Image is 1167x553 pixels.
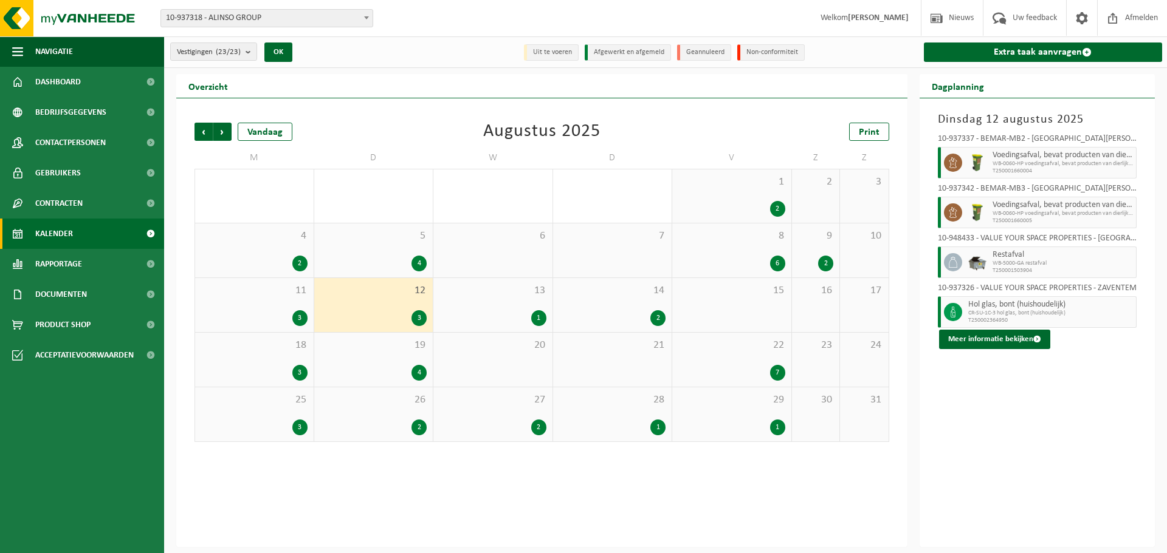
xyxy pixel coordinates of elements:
[938,135,1137,147] div: 10-937337 - BEMAR-MB2 - [GEOGRAPHIC_DATA][PERSON_NAME]
[993,250,1134,260] span: Restafval
[818,256,833,271] div: 2
[35,158,81,188] span: Gebruikers
[559,284,666,297] span: 14
[798,175,834,189] span: 2
[846,229,882,243] span: 10
[201,284,308,297] span: 11
[770,419,785,435] div: 1
[531,419,546,435] div: 2
[846,175,882,189] span: 3
[678,229,785,243] span: 8
[170,42,257,61] button: Vestigingen(23/23)
[201,393,308,407] span: 25
[924,42,1163,62] a: Extra taak aanvragen
[993,260,1134,267] span: WB-5000-GA restafval
[216,48,241,56] count: (23/23)
[993,160,1134,168] span: WB-0060-HP voedingsafval, bevat producten van dierlijke oors
[968,317,1134,324] span: T250002364950
[559,393,666,407] span: 28
[201,229,308,243] span: 4
[483,123,601,141] div: Augustus 2025
[968,154,986,172] img: WB-0060-HPE-GN-50
[993,210,1134,217] span: WB-0060-HP voedingsafval, bevat producten van dierlijke oors
[993,151,1134,160] span: Voedingsafval, bevat producten van dierlijke oorsprong, onverpakt, categorie 3
[938,234,1137,246] div: 10-948433 - VALUE YOUR SPACE PROPERTIES - [GEOGRAPHIC_DATA]
[678,284,785,297] span: 15
[320,393,427,407] span: 26
[439,284,546,297] span: 13
[737,44,805,61] li: Non-conformiteit
[320,339,427,352] span: 19
[292,419,308,435] div: 3
[849,123,889,141] a: Print
[650,419,666,435] div: 1
[238,123,292,141] div: Vandaag
[968,203,986,222] img: WB-0060-HPE-GN-50
[320,284,427,297] span: 12
[585,44,671,61] li: Afgewerkt en afgemeld
[35,127,106,158] span: Contactpersonen
[846,339,882,352] span: 24
[968,310,1134,317] span: CR-SU-1C-3 hol glas, bont (huishoudelijk)
[194,123,213,141] span: Vorige
[439,229,546,243] span: 6
[798,284,834,297] span: 16
[433,147,553,169] td: W
[194,147,314,169] td: M
[314,147,434,169] td: D
[439,393,546,407] span: 27
[848,13,909,22] strong: [PERSON_NAME]
[650,310,666,326] div: 2
[770,365,785,381] div: 7
[770,201,785,217] div: 2
[553,147,673,169] td: D
[677,44,731,61] li: Geannuleerd
[35,97,106,127] span: Bedrijfsgegevens
[35,310,91,340] span: Product Shop
[938,284,1137,296] div: 10-937326 - VALUE YOUR SPACE PROPERTIES - ZAVENTEM
[939,330,1050,349] button: Meer informatie bekijken
[35,188,83,219] span: Contracten
[770,256,785,271] div: 6
[993,200,1134,210] span: Voedingsafval, bevat producten van dierlijke oorsprong, onverpakt, categorie 3
[411,310,427,326] div: 3
[792,147,841,169] td: Z
[35,67,81,97] span: Dashboard
[938,185,1137,197] div: 10-937342 - BEMAR-MB3 - [GEOGRAPHIC_DATA][PERSON_NAME]
[35,249,82,279] span: Rapportage
[35,219,73,249] span: Kalender
[320,229,427,243] span: 5
[411,365,427,381] div: 4
[161,10,373,27] span: 10-937318 - ALINSO GROUP
[439,339,546,352] span: 20
[840,147,889,169] td: Z
[292,365,308,381] div: 3
[292,310,308,326] div: 3
[920,74,996,98] h2: Dagplanning
[177,43,241,61] span: Vestigingen
[292,256,308,271] div: 2
[846,393,882,407] span: 31
[411,419,427,435] div: 2
[213,123,232,141] span: Volgende
[798,393,834,407] span: 30
[411,256,427,271] div: 4
[201,339,308,352] span: 18
[859,127,880,137] span: Print
[798,229,834,243] span: 9
[264,42,292,62] button: OK
[993,217,1134,225] span: T250001660005
[798,339,834,352] span: 23
[846,284,882,297] span: 17
[968,300,1134,310] span: Hol glas, bont (huishoudelijk)
[993,267,1134,274] span: T250001503904
[678,393,785,407] span: 29
[938,110,1137,129] h3: Dinsdag 12 augustus 2025
[968,253,986,271] img: WB-5000-GAL-GY-01
[559,339,666,352] span: 21
[160,9,373,27] span: 10-937318 - ALINSO GROUP
[531,310,546,326] div: 1
[993,168,1134,175] span: T250001660004
[678,339,785,352] span: 22
[35,279,87,310] span: Documenten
